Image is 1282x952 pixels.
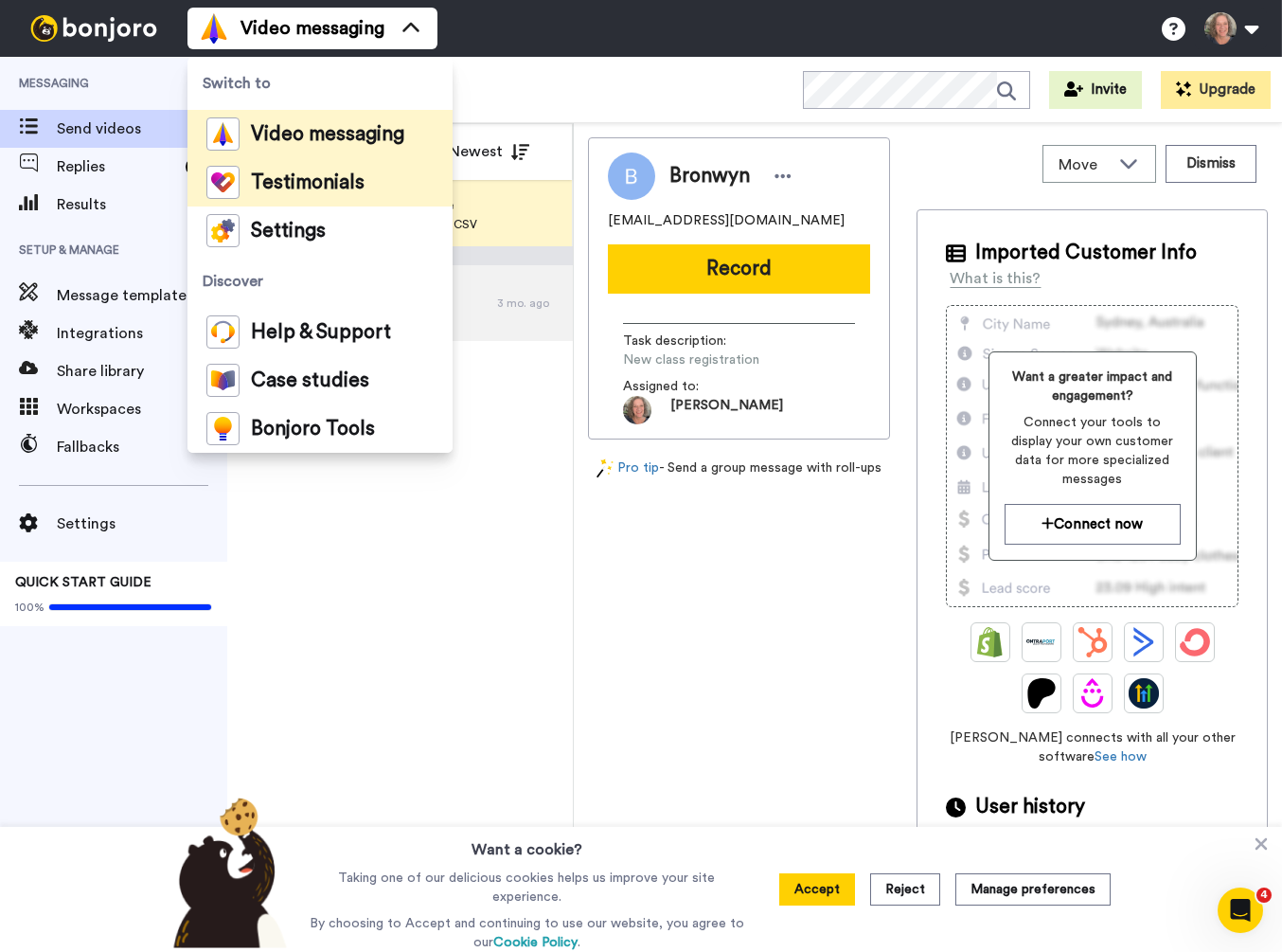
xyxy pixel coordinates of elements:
[975,239,1197,267] span: Imported Customer Info
[187,404,453,453] a: Bonjoro Tools
[187,158,453,207] a: Testimonials
[57,193,227,216] span: Results
[57,436,227,458] span: Fallbacks
[1161,71,1271,109] button: Upgrade
[1256,888,1272,903] span: 4
[623,396,651,424] img: e6767099-72cd-4460-9713-9e1f2989b317-1715021849.jpg
[608,211,845,230] span: [EMAIL_ADDRESS][DOMAIN_NAME]
[975,627,1006,657] img: Shopify
[57,322,227,345] span: Integrations
[1005,504,1181,545] button: Connect now
[251,222,326,241] span: Settings
[57,360,227,383] span: Share library
[15,600,45,615] span: 100%
[623,350,803,369] span: New class registration
[57,284,227,307] span: Message template
[955,873,1111,906] button: Manage preferences
[57,117,191,140] span: Send videos
[251,125,404,144] span: Video messaging
[1077,678,1108,709] img: Drip
[187,255,453,308] span: Discover
[1059,153,1110,176] span: Move
[1005,368,1181,405] span: Want a greater impact and engagement?
[669,162,750,190] span: Bronwyn
[670,396,783,424] span: [PERSON_NAME]
[623,377,756,396] span: Assigned to:
[187,207,453,255] a: Settings
[435,133,543,171] button: Newest
[1077,627,1108,657] img: Hubspot
[251,173,365,192] span: Testimonials
[206,315,240,349] img: help-and-support-colored.svg
[206,214,240,247] img: settings-colored.svg
[472,827,582,861] h3: Want a cookie?
[1166,145,1256,183] button: Dismiss
[779,873,855,906] button: Accept
[15,576,151,589] span: QUICK START GUIDE
[57,398,227,421] span: Workspaces
[493,936,578,949] a: Cookie Policy
[187,356,453,404] a: Case studies
[206,364,240,397] img: case-study-colored.svg
[199,13,229,44] img: vm-color.svg
[497,296,563,311] div: 3 mo. ago
[608,153,655,200] img: Image of Bronwyn
[608,244,870,294] button: Record
[57,512,227,535] span: Settings
[240,15,384,42] span: Video messaging
[1005,413,1181,489] span: Connect your tools to display your own customer data for more specialized messages
[1026,627,1057,657] img: Ontraport
[187,308,453,356] a: Help & Support
[870,873,940,906] button: Reject
[1129,678,1159,709] img: GoHighLevel
[1180,627,1210,657] img: ConvertKit
[1026,678,1057,709] img: Patreon
[975,793,1085,821] span: User history
[187,57,453,110] span: Switch to
[305,869,749,907] p: Taking one of our delicious cookies helps us improve your site experience.
[596,458,614,478] img: magic-wand.svg
[156,797,296,948] img: bear-with-cookie.png
[1129,627,1159,657] img: ActiveCampaign
[946,728,1238,766] span: [PERSON_NAME] connects with all your other software
[206,166,240,199] img: tm-color.svg
[950,267,1041,290] div: What is this?
[206,117,240,151] img: vm-color.svg
[305,914,749,952] p: By choosing to Accept and continuing to use our website, you agree to our .
[206,412,240,445] img: bj-tools-colored.svg
[23,15,165,42] img: bj-logo-header-white.svg
[57,155,178,178] span: Replies
[251,371,369,390] span: Case studies
[588,458,890,478] div: - Send a group message with roll-ups
[187,110,453,158] a: Video messaging
[186,157,208,176] div: 5
[1049,71,1142,109] button: Invite
[1218,888,1263,933] iframe: Intercom live chat
[251,420,375,439] span: Bonjoro Tools
[623,332,756,350] span: Task description :
[596,458,659,478] a: Pro tip
[1095,750,1147,763] a: See how
[251,323,391,342] span: Help & Support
